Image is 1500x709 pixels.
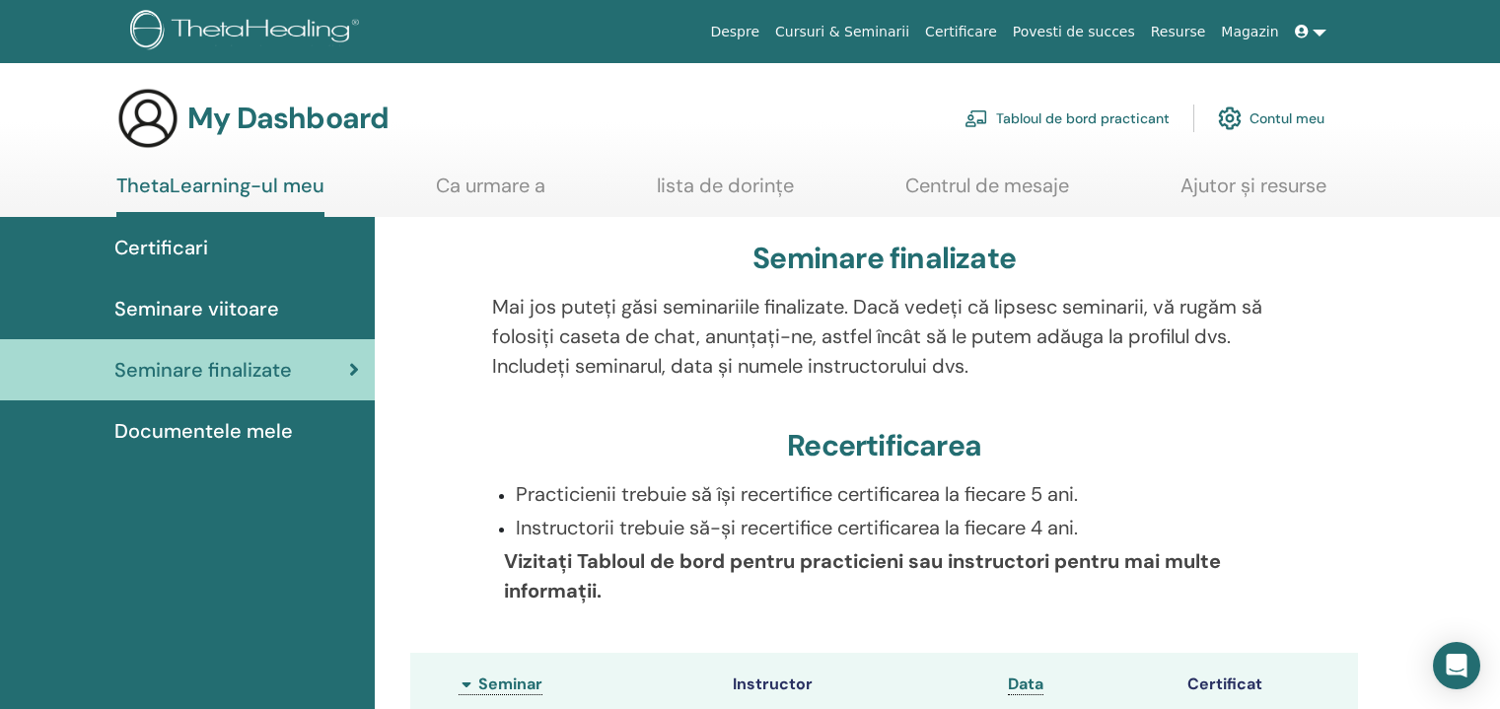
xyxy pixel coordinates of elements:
img: logo.png [130,10,366,54]
a: Ca urmare a [436,174,545,212]
a: Centrul de mesaje [905,174,1069,212]
div: Open Intercom Messenger [1433,642,1480,689]
a: Resurse [1143,14,1214,50]
h3: Seminare finalizate [752,241,1016,276]
h3: My Dashboard [187,101,389,136]
a: Contul meu [1218,97,1324,140]
span: Seminare finalizate [114,355,292,385]
a: Despre [702,14,767,50]
a: Povesti de succes [1005,14,1143,50]
span: Certificari [114,233,208,262]
p: Mai jos puteți găsi seminariile finalizate. Dacă vedeți că lipsesc seminarii, vă rugăm să folosiț... [492,292,1277,381]
a: ThetaLearning-ul meu [116,174,324,217]
p: Practicienii trebuie să își recertifice certificarea la fiecare 5 ani. [516,479,1277,509]
b: Vizitați Tabloul de bord pentru practicieni sau instructori pentru mai multe informații. [504,548,1221,603]
span: Seminare viitoare [114,294,279,323]
h3: Recertificarea [787,428,981,463]
span: Documentele mele [114,416,293,446]
a: Magazin [1213,14,1286,50]
a: Cursuri & Seminarii [767,14,917,50]
a: Certificare [917,14,1005,50]
img: cog.svg [1218,102,1242,135]
span: Data [1008,674,1043,694]
a: lista de dorințe [657,174,794,212]
img: generic-user-icon.jpg [116,87,179,150]
a: Ajutor și resurse [1180,174,1326,212]
p: Instructorii trebuie să-și recertifice certificarea la fiecare 4 ani. [516,513,1277,542]
img: chalkboard-teacher.svg [964,109,988,127]
a: Data [1008,674,1043,695]
a: Tabloul de bord practicant [964,97,1170,140]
